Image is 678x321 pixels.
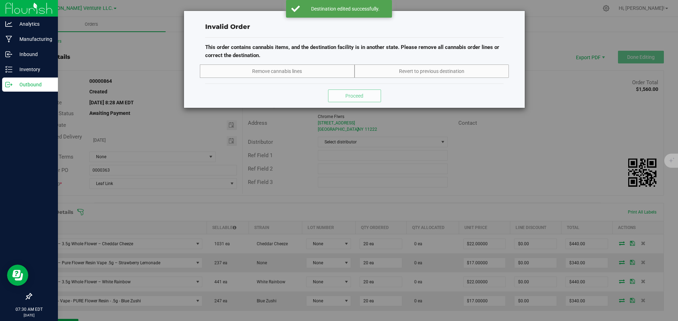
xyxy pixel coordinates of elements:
span: Proceed [345,93,363,99]
p: Manufacturing [12,35,55,43]
inline-svg: Manufacturing [5,36,12,43]
inline-svg: Analytics [5,20,12,27]
iframe: Resource center [7,265,28,286]
span: This order contains cannabis items, and the destination facility is in another state. Please remo... [205,44,499,58]
div: Destination edited successfully. [304,5,387,12]
p: Outbound [12,80,55,89]
p: 07:30 AM EDT [3,306,55,313]
div: Invalid Order [205,22,504,32]
p: Inventory [12,65,55,74]
span: Remove cannabis lines [252,68,302,75]
span: Revert to previous destination [399,68,464,75]
p: Inbound [12,50,55,58]
inline-svg: Inbound [5,51,12,58]
inline-svg: Inventory [5,66,12,73]
p: [DATE] [3,313,55,318]
p: Analytics [12,20,55,28]
button: Proceed [328,89,381,102]
inline-svg: Outbound [5,81,12,88]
